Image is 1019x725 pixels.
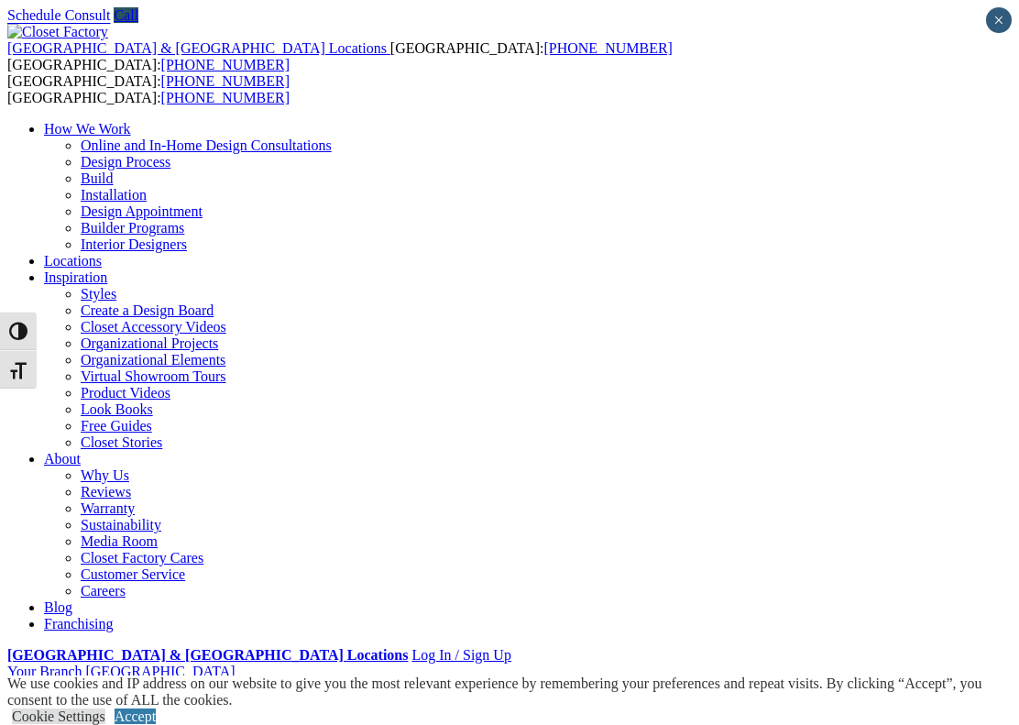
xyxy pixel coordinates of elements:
[81,302,214,318] a: Create a Design Board
[115,709,156,724] a: Accept
[85,664,235,679] span: [GEOGRAPHIC_DATA]
[7,664,82,679] span: Your Branch
[7,73,290,105] span: [GEOGRAPHIC_DATA]: [GEOGRAPHIC_DATA]:
[7,40,387,56] span: [GEOGRAPHIC_DATA] & [GEOGRAPHIC_DATA] Locations
[81,137,332,153] a: Online and In-Home Design Consultations
[986,7,1012,33] button: Close
[7,676,1019,709] div: We use cookies and IP address on our website to give you the most relevant experience by remember...
[81,220,184,236] a: Builder Programs
[81,170,114,186] a: Build
[81,566,185,582] a: Customer Service
[81,500,135,516] a: Warranty
[81,533,158,549] a: Media Room
[161,90,290,105] a: [PHONE_NUMBER]
[81,467,129,483] a: Why Us
[543,40,672,56] a: [PHONE_NUMBER]
[81,434,162,450] a: Closet Stories
[81,401,153,417] a: Look Books
[81,368,226,384] a: Virtual Showroom Tours
[81,319,226,335] a: Closet Accessory Videos
[44,451,81,467] a: About
[114,7,138,23] a: Call
[7,664,236,679] a: Your Branch [GEOGRAPHIC_DATA]
[161,57,290,72] a: [PHONE_NUMBER]
[12,709,105,724] a: Cookie Settings
[7,24,108,40] img: Closet Factory
[44,121,131,137] a: How We Work
[161,73,290,89] a: [PHONE_NUMBER]
[81,187,147,203] a: Installation
[81,236,187,252] a: Interior Designers
[81,352,225,368] a: Organizational Elements
[81,286,116,302] a: Styles
[44,269,107,285] a: Inspiration
[81,154,170,170] a: Design Process
[7,40,390,56] a: [GEOGRAPHIC_DATA] & [GEOGRAPHIC_DATA] Locations
[7,40,673,72] span: [GEOGRAPHIC_DATA]: [GEOGRAPHIC_DATA]:
[81,418,152,434] a: Free Guides
[44,616,114,632] a: Franchising
[81,550,203,566] a: Closet Factory Cares
[44,599,72,615] a: Blog
[81,385,170,401] a: Product Videos
[411,647,510,663] a: Log In / Sign Up
[81,335,218,351] a: Organizational Projects
[7,7,110,23] a: Schedule Consult
[81,583,126,599] a: Careers
[7,647,408,663] a: [GEOGRAPHIC_DATA] & [GEOGRAPHIC_DATA] Locations
[44,253,102,269] a: Locations
[81,203,203,219] a: Design Appointment
[81,484,131,500] a: Reviews
[81,517,161,533] a: Sustainability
